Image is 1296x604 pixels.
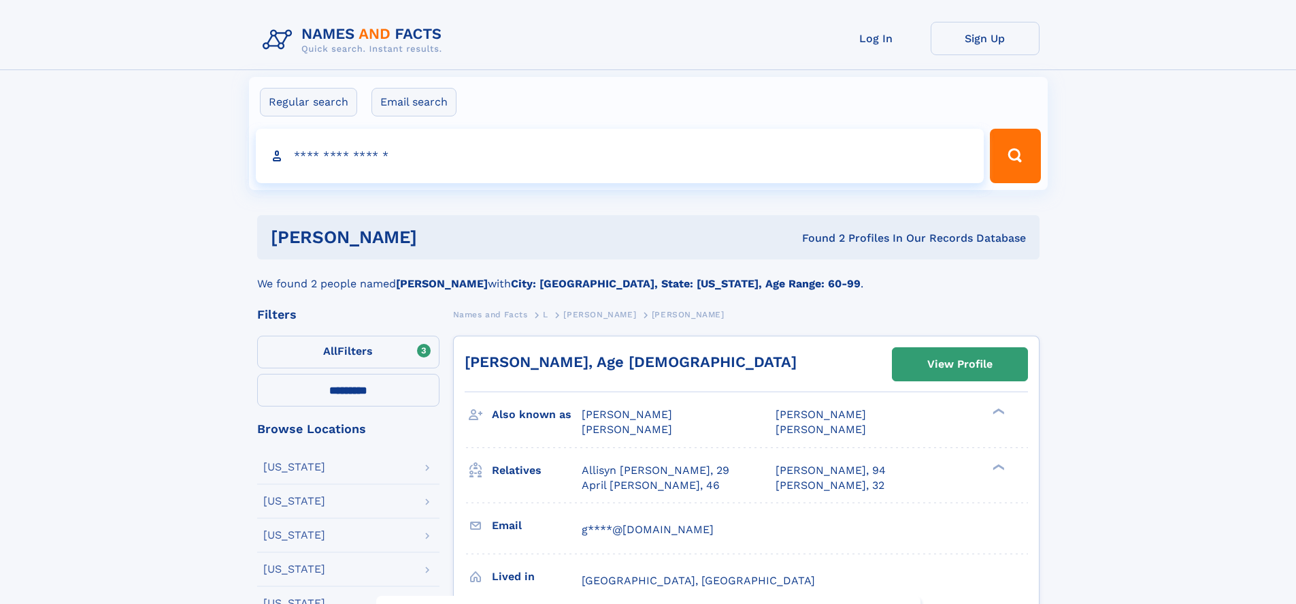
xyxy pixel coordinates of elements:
[543,310,548,319] span: L
[492,403,582,426] h3: Also known as
[822,22,931,55] a: Log In
[989,462,1006,471] div: ❯
[931,22,1040,55] a: Sign Up
[453,306,528,323] a: Names and Facts
[263,530,325,541] div: [US_STATE]
[776,478,884,493] a: [PERSON_NAME], 32
[582,423,672,436] span: [PERSON_NAME]
[263,462,325,473] div: [US_STATE]
[511,277,861,290] b: City: [GEOGRAPHIC_DATA], State: [US_STATE], Age Range: 60-99
[465,353,797,370] a: [PERSON_NAME], Age [DEMOGRAPHIC_DATA]
[396,277,488,290] b: [PERSON_NAME]
[543,306,548,323] a: L
[263,564,325,575] div: [US_STATE]
[652,310,725,319] span: [PERSON_NAME]
[989,407,1006,416] div: ❯
[257,308,439,321] div: Filters
[492,565,582,588] h3: Lived in
[492,459,582,482] h3: Relatives
[323,345,337,357] span: All
[582,408,672,421] span: [PERSON_NAME]
[582,574,815,587] span: [GEOGRAPHIC_DATA], [GEOGRAPHIC_DATA]
[776,408,866,421] span: [PERSON_NAME]
[927,349,993,380] div: View Profile
[563,306,636,323] a: [PERSON_NAME]
[257,336,439,368] label: Filters
[257,22,453,59] img: Logo Names and Facts
[776,463,886,478] a: [PERSON_NAME], 94
[271,229,610,246] h1: [PERSON_NAME]
[582,478,720,493] a: April [PERSON_NAME], 46
[257,259,1040,292] div: We found 2 people named with .
[260,88,357,116] label: Regular search
[371,88,456,116] label: Email search
[492,514,582,537] h3: Email
[257,423,439,435] div: Browse Locations
[893,348,1027,381] a: View Profile
[263,496,325,507] div: [US_STATE]
[256,129,984,183] input: search input
[776,423,866,436] span: [PERSON_NAME]
[610,231,1026,246] div: Found 2 Profiles In Our Records Database
[990,129,1040,183] button: Search Button
[582,463,729,478] a: Allisyn [PERSON_NAME], 29
[563,310,636,319] span: [PERSON_NAME]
